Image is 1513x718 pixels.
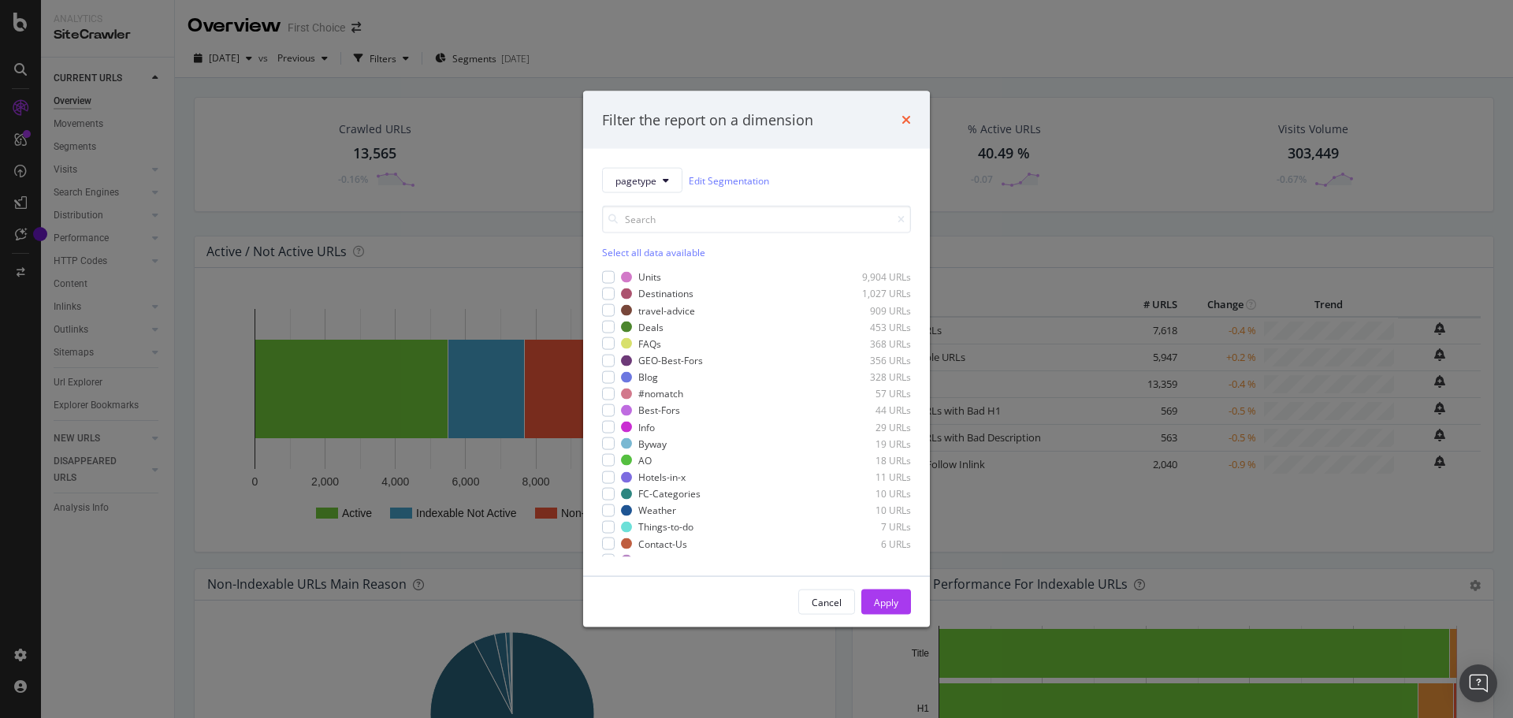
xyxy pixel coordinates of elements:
[638,520,693,534] div: Things-to-do
[834,337,911,350] div: 368 URLs
[638,504,676,517] div: Weather
[638,453,652,467] div: AO
[638,337,661,350] div: FAQs
[834,553,911,567] div: 2 URLs
[638,320,664,333] div: Deals
[638,354,703,367] div: GEO-Best-Fors
[689,172,769,188] a: Edit Segmentation
[834,453,911,467] div: 18 URLs
[861,590,911,615] button: Apply
[812,595,842,608] div: Cancel
[615,173,656,187] span: pagetype
[834,520,911,534] div: 7 URLs
[638,287,693,300] div: Destinations
[834,504,911,517] div: 10 URLs
[834,437,911,450] div: 19 URLs
[638,537,687,550] div: Contact-Us
[834,370,911,384] div: 328 URLs
[638,270,661,284] div: Units
[638,420,655,433] div: Info
[602,110,813,130] div: Filter the report on a dimension
[798,590,855,615] button: Cancel
[638,387,683,400] div: #nomatch
[834,387,911,400] div: 57 URLs
[638,487,701,500] div: FC-Categories
[901,110,911,130] div: times
[834,404,911,417] div: 44 URLs
[583,91,930,627] div: modal
[602,206,911,233] input: Search
[1459,664,1497,702] div: Open Intercom Messenger
[638,370,658,384] div: Blog
[834,303,911,317] div: 909 URLs
[834,287,911,300] div: 1,027 URLs
[638,553,662,567] div: Login
[834,537,911,550] div: 6 URLs
[638,437,667,450] div: Byway
[638,404,680,417] div: Best-Fors
[834,420,911,433] div: 29 URLs
[638,471,686,484] div: Hotels-in-x
[638,303,695,317] div: travel-advice
[602,246,911,259] div: Select all data available
[834,471,911,484] div: 11 URLs
[874,595,898,608] div: Apply
[834,354,911,367] div: 356 URLs
[834,320,911,333] div: 453 URLs
[834,270,911,284] div: 9,904 URLs
[834,487,911,500] div: 10 URLs
[602,168,682,193] button: pagetype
